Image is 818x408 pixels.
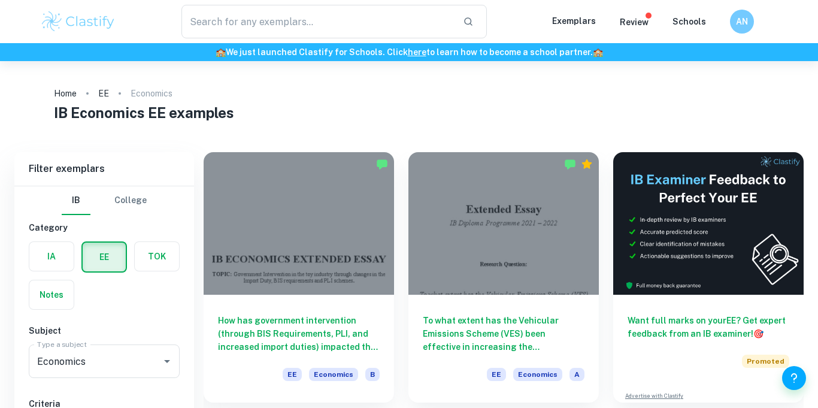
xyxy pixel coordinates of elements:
h6: AN [735,15,749,28]
img: Marked [564,158,576,170]
button: TOK [135,242,179,271]
h6: Category [29,221,180,234]
button: AN [730,10,754,34]
a: Want full marks on yourEE? Get expert feedback from an IB examiner!PromotedAdvertise with Clastify [613,152,804,403]
span: B [365,368,380,381]
span: 🏫 [593,47,603,57]
div: Premium [581,158,593,170]
span: Economics [513,368,562,381]
button: IB [62,186,90,215]
a: here [408,47,426,57]
div: Filter type choice [62,186,147,215]
a: How has government intervention (through BIS Requirements, PLI, and increased import duties) impa... [204,152,394,403]
input: Search for any exemplars... [181,5,453,38]
h6: We just launched Clastify for Schools. Click to learn how to become a school partner. [2,46,816,59]
h6: Subject [29,324,180,337]
h1: IB Economics EE examples [54,102,764,123]
p: Economics [131,87,172,100]
button: Open [159,353,175,370]
span: Promoted [742,355,789,368]
p: Review [620,16,649,29]
h6: How has government intervention (through BIS Requirements, PLI, and increased import duties) impa... [218,314,380,353]
button: Notes [29,280,74,309]
a: Schools [672,17,706,26]
img: Clastify logo [40,10,116,34]
label: Type a subject [37,339,87,349]
span: EE [487,368,506,381]
span: Economics [309,368,358,381]
button: Help and Feedback [782,366,806,390]
a: To what extent has the Vehicular Emissions Scheme (VES) been effective in increasing the consumpt... [408,152,599,403]
span: 🏫 [216,47,226,57]
a: Home [54,85,77,102]
span: 🎯 [753,329,764,339]
p: Exemplars [552,14,596,28]
span: EE [283,368,302,381]
a: EE [98,85,109,102]
h6: Filter exemplars [14,152,194,186]
span: A [569,368,584,381]
h6: Want full marks on your EE ? Get expert feedback from an IB examiner! [628,314,789,340]
button: IA [29,242,74,271]
img: Marked [376,158,388,170]
a: Advertise with Clastify [625,392,683,400]
img: Thumbnail [613,152,804,295]
h6: To what extent has the Vehicular Emissions Scheme (VES) been effective in increasing the consumpt... [423,314,584,353]
button: College [114,186,147,215]
button: EE [83,243,126,271]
